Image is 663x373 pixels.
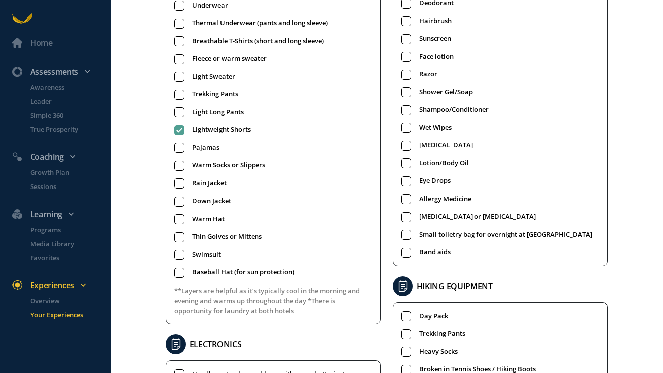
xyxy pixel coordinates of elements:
[18,181,111,192] a: Sessions
[18,124,111,134] a: True Prosperity
[419,87,473,98] span: Shower Gel/Soap
[419,247,451,258] span: Band aids
[6,150,115,163] div: Coaching
[18,110,111,120] a: Simple 360
[419,158,469,169] span: Lotion/Body Oil
[6,65,115,78] div: Assessments
[192,160,265,171] span: Warm Socks or Slippers
[6,208,115,221] div: Learning
[192,196,231,207] span: Down Jacket
[192,124,251,135] span: Lightweight Shorts
[419,33,451,44] span: Sunscreen
[30,36,53,49] div: Home
[192,107,244,118] span: Light Long Pants
[30,225,109,235] p: Programs
[192,53,267,64] span: Fleece or warm sweater
[192,214,225,225] span: Warm Hat
[419,328,465,339] span: Trekking Pants
[419,104,489,115] span: Shampoo/Conditioner
[30,253,109,263] p: Favorites
[192,18,328,29] span: Thermal Underwear (pants and long sleeve)
[30,124,109,134] p: True Prosperity
[18,167,111,177] a: Growth Plan
[419,140,473,151] span: [MEDICAL_DATA]
[18,225,111,235] a: Programs
[419,211,536,222] span: [MEDICAL_DATA] or [MEDICAL_DATA]
[419,346,458,357] span: Heavy Socks
[419,311,448,322] span: Day Pack
[192,231,262,242] span: Thin Golves or Mittens
[419,122,452,133] span: Wet Wipes
[18,310,111,320] a: Your Experiences
[419,51,454,62] span: Face lotion
[18,96,111,106] a: Leader
[419,175,451,186] span: Eye Drops
[419,194,471,205] span: Allergy Medicine
[419,69,437,80] span: Razor
[192,71,235,82] span: Light Sweater
[18,82,111,92] a: Awareness
[192,36,324,47] span: Breathable T-Shirts (short and long sleeve)
[30,82,109,92] p: Awareness
[192,178,227,189] span: Rain Jacket
[6,279,115,292] div: Experiences
[30,239,109,249] p: Media Library
[192,89,238,100] span: Trekking Pants
[190,338,241,351] h2: ELECTRONICS
[18,239,111,249] a: Media Library
[417,280,493,293] h2: HIKING EQUIPMENT
[18,296,111,306] a: Overview
[30,310,109,320] p: Your Experiences
[174,286,372,316] div: **Layers are helpful as it’s typically cool in the morning and evening and warms up throughout th...
[192,142,219,153] span: Pajamas
[419,16,452,27] span: Hairbrush
[30,110,109,120] p: Simple 360
[18,253,111,263] a: Favorites
[192,267,294,278] span: Baseball Hat (for sun protection)
[30,167,109,177] p: Growth Plan
[30,96,109,106] p: Leader
[192,249,221,260] span: Swimsuit
[30,181,109,192] p: Sessions
[419,229,592,240] span: Small toiletry bag for overnight at [GEOGRAPHIC_DATA]
[30,296,109,306] p: Overview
